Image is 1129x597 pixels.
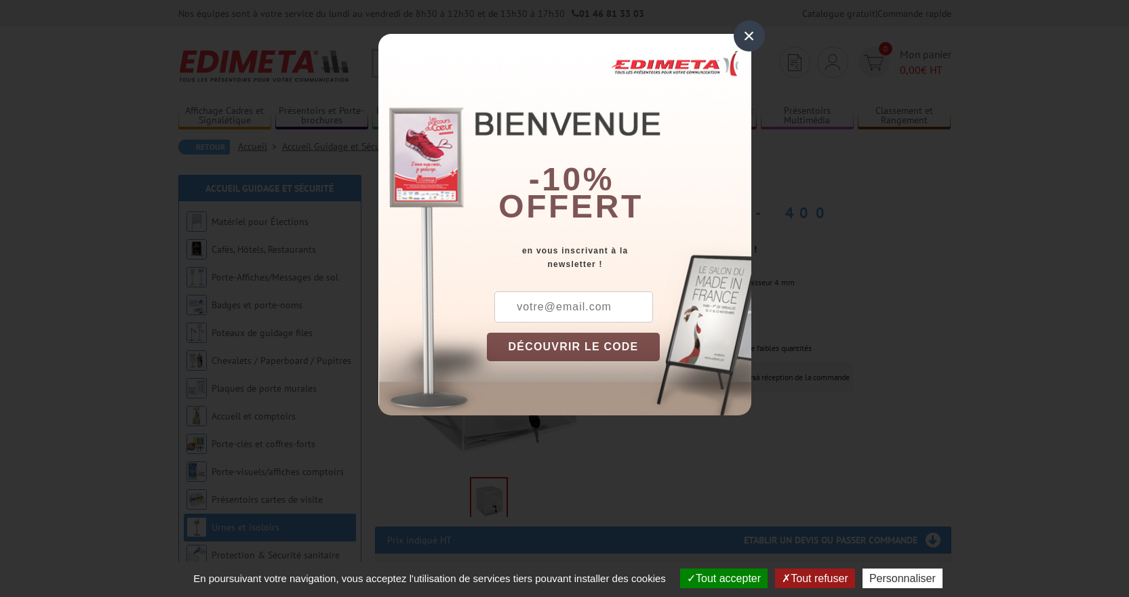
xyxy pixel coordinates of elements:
font: offert [498,188,643,224]
span: En poursuivant votre navigation, vous acceptez l'utilisation de services tiers pouvant installer ... [186,573,673,584]
button: Tout accepter [680,569,768,588]
button: Tout refuser [775,569,854,588]
div: en vous inscrivant à la newsletter ! [487,244,751,271]
input: votre@email.com [494,291,653,323]
button: DÉCOUVRIR LE CODE [487,333,660,361]
button: Personnaliser (fenêtre modale) [863,569,943,588]
b: -10% [529,161,614,197]
div: × [734,20,765,52]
